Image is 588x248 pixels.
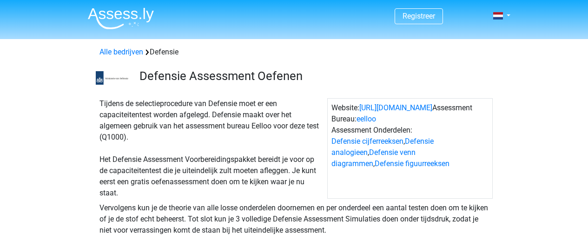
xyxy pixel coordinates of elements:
a: Defensie cijferreeksen [331,137,403,146]
a: Registreer [403,12,435,20]
a: Defensie analogieen [331,137,434,157]
div: Website: Assessment Bureau: Assessment Onderdelen: , , , [327,98,493,199]
a: eelloo [357,114,376,123]
div: Defensie [96,47,493,58]
a: [URL][DOMAIN_NAME] [359,103,432,112]
img: Assessly [88,7,154,29]
a: Defensie venn diagrammen [331,148,416,168]
div: Tijdens de selectieprocedure van Defensie moet er een capaciteitentest worden afgelegd. Defensie ... [96,98,327,199]
a: Defensie figuurreeksen [375,159,449,168]
h3: Defensie Assessment Oefenen [139,69,486,83]
a: Alle bedrijven [99,47,143,56]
